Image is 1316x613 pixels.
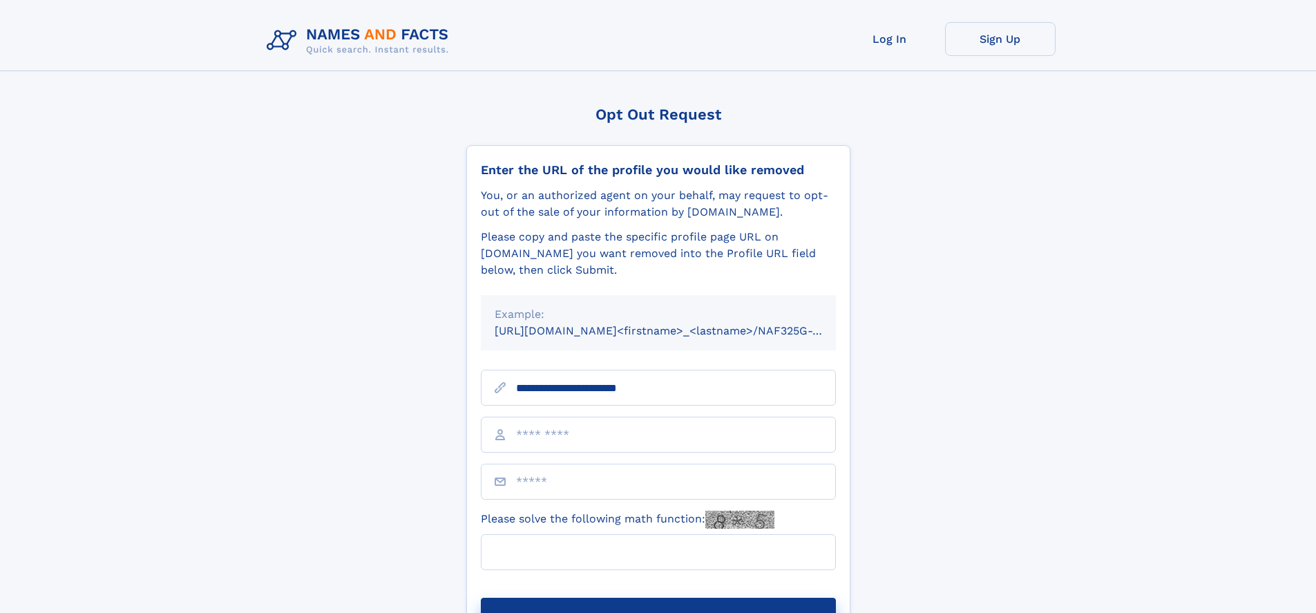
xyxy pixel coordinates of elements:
div: Enter the URL of the profile you would like removed [481,162,836,178]
div: Please copy and paste the specific profile page URL on [DOMAIN_NAME] you want removed into the Pr... [481,229,836,279]
div: Example: [495,306,822,323]
img: Logo Names and Facts [261,22,460,59]
a: Sign Up [945,22,1056,56]
div: You, or an authorized agent on your behalf, may request to opt-out of the sale of your informatio... [481,187,836,220]
small: [URL][DOMAIN_NAME]<firstname>_<lastname>/NAF325G-xxxxxxxx [495,324,862,337]
a: Log In [835,22,945,56]
label: Please solve the following math function: [481,511,774,529]
div: Opt Out Request [466,106,850,123]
